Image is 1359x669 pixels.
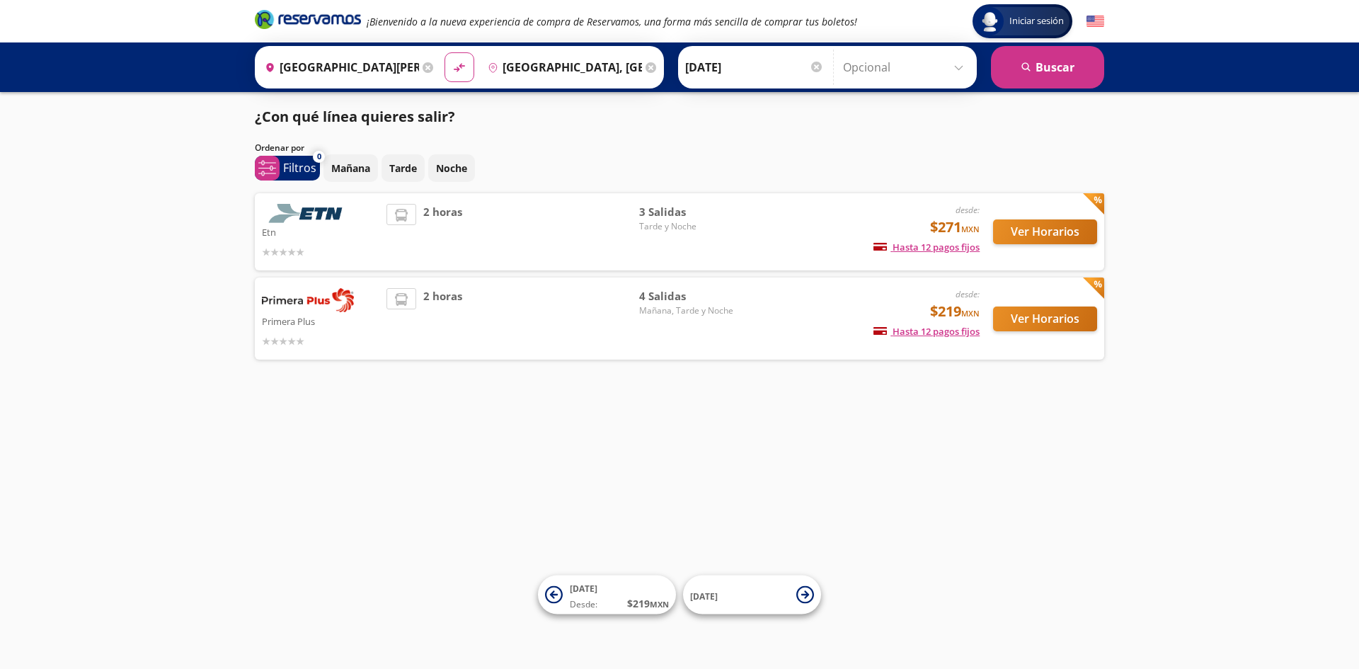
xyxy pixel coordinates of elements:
[1004,14,1070,28] span: Iniciar sesión
[367,15,857,28] em: ¡Bienvenido a la nueva experiencia de compra de Reservamos, una forma más sencilla de comprar tus...
[262,223,379,240] p: Etn
[956,288,980,300] em: desde:
[627,596,669,611] span: $ 219
[873,325,980,338] span: Hasta 12 pagos fijos
[993,219,1097,244] button: Ver Horarios
[482,50,642,85] input: Buscar Destino
[255,8,361,34] a: Brand Logo
[993,307,1097,331] button: Ver Horarios
[255,8,361,30] i: Brand Logo
[389,161,417,176] p: Tarde
[685,50,824,85] input: Elegir Fecha
[262,204,354,223] img: Etn
[570,583,597,595] span: [DATE]
[956,204,980,216] em: desde:
[639,204,738,220] span: 3 Salidas
[690,590,718,602] span: [DATE]
[1086,13,1104,30] button: English
[930,217,980,238] span: $271
[262,288,354,312] img: Primera Plus
[317,151,321,163] span: 0
[423,288,462,349] span: 2 horas
[570,598,597,611] span: Desde:
[255,156,320,181] button: 0Filtros
[639,304,738,317] span: Mañana, Tarde y Noche
[961,224,980,234] small: MXN
[683,576,821,614] button: [DATE]
[873,241,980,253] span: Hasta 12 pagos fijos
[843,50,970,85] input: Opcional
[991,46,1104,88] button: Buscar
[255,106,455,127] p: ¿Con qué línea quieres salir?
[538,576,676,614] button: [DATE]Desde:$219MXN
[259,50,419,85] input: Buscar Origen
[423,204,462,260] span: 2 horas
[323,154,378,182] button: Mañana
[961,308,980,319] small: MXN
[428,154,475,182] button: Noche
[262,312,379,329] p: Primera Plus
[283,159,316,176] p: Filtros
[930,301,980,322] span: $219
[639,288,738,304] span: 4 Salidas
[436,161,467,176] p: Noche
[639,220,738,233] span: Tarde y Noche
[382,154,425,182] button: Tarde
[255,142,304,154] p: Ordenar por
[331,161,370,176] p: Mañana
[650,599,669,610] small: MXN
